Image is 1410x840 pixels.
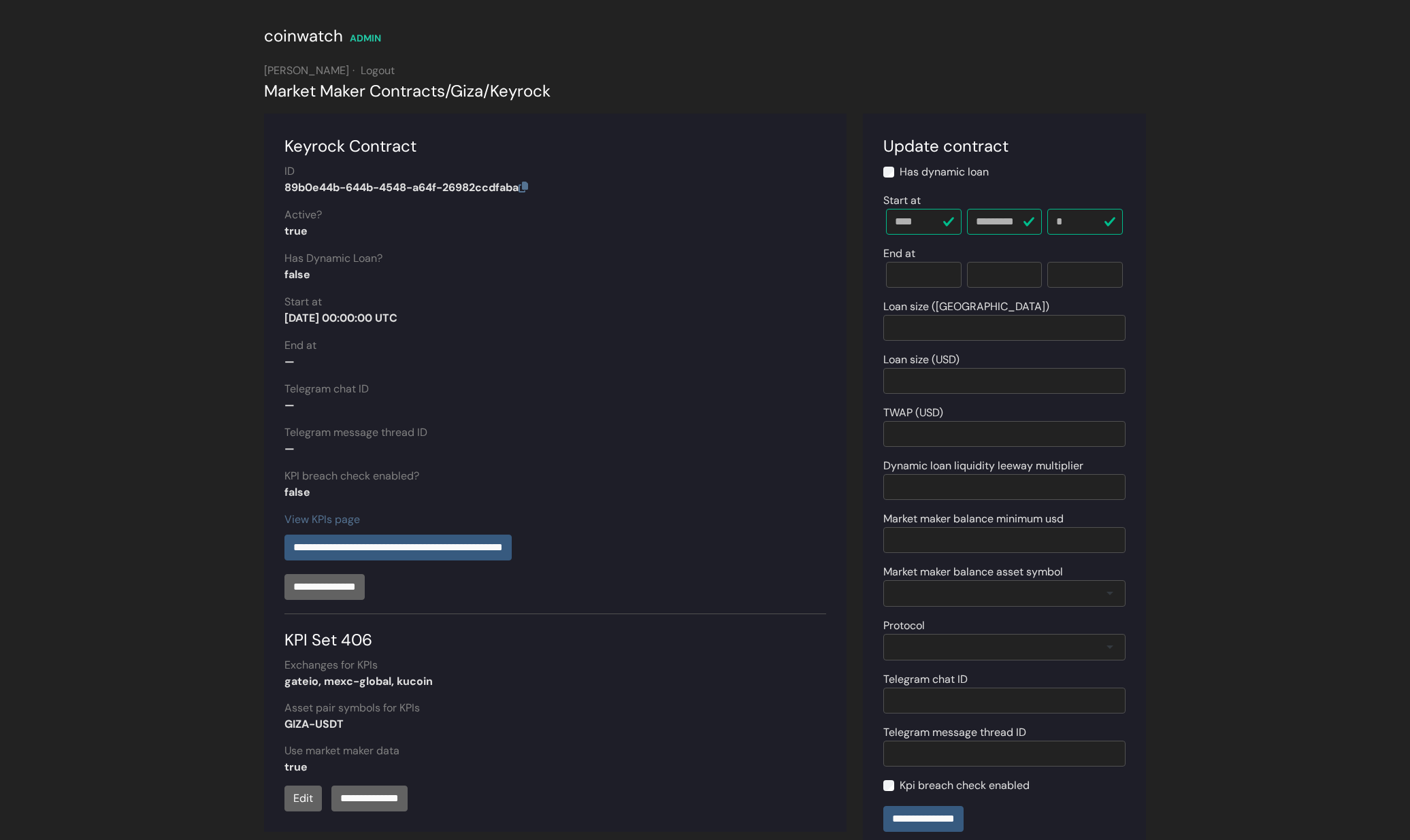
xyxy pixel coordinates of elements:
strong: gateio, mexc-global, kucoin [284,674,433,688]
label: Asset pair symbols for KPIs [284,700,420,716]
label: Has dynamic loan [900,164,989,180]
span: / [483,80,490,101]
label: Start at [284,294,322,310]
label: KPI breach check enabled? [284,468,419,484]
strong: false [284,485,310,499]
label: Protocol [883,618,925,634]
a: Logout [361,63,395,78]
label: End at [883,246,915,262]
label: Has Dynamic Loan? [284,250,382,267]
label: Use market maker data [284,743,399,759]
a: Edit [284,786,322,811]
a: View KPIs page [284,512,360,526]
div: KPI Set 406 [284,614,826,652]
strong: — [284,354,295,369]
div: [PERSON_NAME] [264,63,1146,79]
label: Telegram message thread ID [883,724,1026,741]
div: Keyrock Contract [284,134,826,158]
label: ID [284,163,295,180]
strong: GIZA-USDT [284,717,344,731]
div: Market Maker Contracts Giza Keyrock [264,79,1146,103]
strong: — [284,441,295,456]
strong: true [284,224,308,238]
strong: — [284,398,295,412]
label: Exchanges for KPIs [284,657,378,673]
label: Telegram chat ID [284,381,369,397]
label: Telegram chat ID [883,671,968,688]
label: Market maker balance minimum usd [883,511,1064,527]
strong: false [284,267,310,282]
label: Start at [883,192,921,209]
label: Kpi breach check enabled [900,777,1030,794]
label: TWAP (USD) [883,405,943,421]
a: coinwatch ADMIN [264,31,381,45]
div: coinwatch [264,24,343,48]
div: ADMIN [350,31,381,46]
label: Loan size (USD) [883,352,960,368]
label: Dynamic loan liquidity leeway multiplier [883,458,1083,474]
label: Active? [284,207,322,223]
strong: 89b0e44b-644b-4548-a64f-26982ccdfaba [284,180,528,195]
span: / [445,80,450,101]
span: · [352,63,355,78]
label: Telegram message thread ID [284,424,427,441]
strong: true [284,760,308,774]
label: Market maker balance asset symbol [883,564,1063,580]
strong: [DATE] 00:00:00 UTC [284,311,397,325]
label: Loan size ([GEOGRAPHIC_DATA]) [883,299,1049,315]
div: Update contract [883,134,1126,158]
label: End at [284,337,316,354]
